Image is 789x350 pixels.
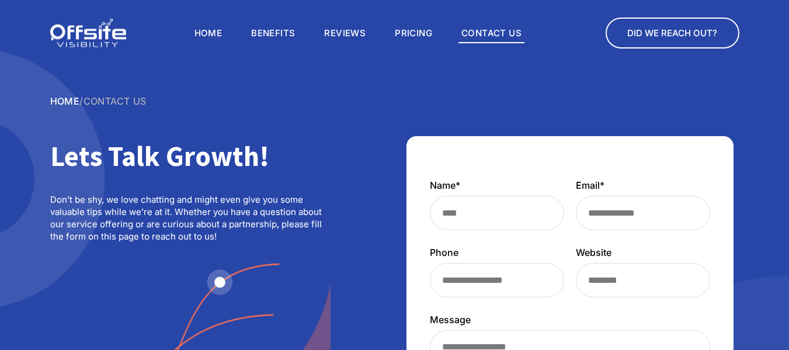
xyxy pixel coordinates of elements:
[430,315,471,330] label: Message
[576,248,611,263] label: Website
[321,23,369,43] a: Reviews
[50,95,147,107] span: /
[50,95,80,107] a: Home
[458,23,524,43] a: Contact Us
[627,27,717,39] span: Did we reach out?
[192,23,524,43] nav: Menu
[430,248,458,263] label: Phone
[248,23,298,43] a: Benefits
[430,181,460,196] label: Name*
[84,95,147,107] span: Contact Us
[392,23,435,43] a: Pricing
[192,23,225,43] a: Home
[50,140,331,174] h1: Lets Talk Growth!
[576,181,604,196] label: Email*
[606,18,739,48] a: Did we reach out?
[50,193,331,242] div: Don’t be shy, we love chatting and might even give you some valuable tips while we’re at it. Whet...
